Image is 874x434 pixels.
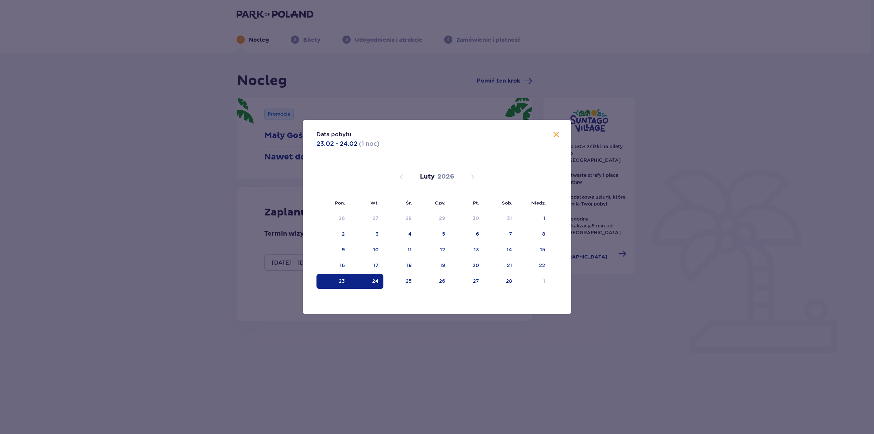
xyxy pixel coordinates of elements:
[450,242,484,257] td: 13
[316,211,350,226] td: 26
[350,227,383,242] td: 3
[440,262,445,269] div: 19
[517,258,550,273] td: 22
[406,200,412,206] small: Śr.
[552,131,560,139] button: Zamknij
[350,274,383,289] td: Data zaznaczona. wtorek, 24 lutego 2026
[342,246,345,253] div: 9
[440,246,445,253] div: 12
[473,262,479,269] div: 20
[383,274,417,289] td: 25
[373,246,379,253] div: 10
[437,173,454,181] p: 2026
[417,242,450,257] td: 12
[407,262,412,269] div: 18
[417,227,450,242] td: 5
[517,227,550,242] td: 8
[468,173,477,181] button: Następny miesiąc
[517,242,550,257] td: 15
[408,246,412,253] div: 11
[484,274,517,289] td: 28
[506,278,512,284] div: 28
[417,258,450,273] td: 19
[484,258,517,273] td: 21
[517,274,550,289] td: 1
[450,211,484,226] td: 30
[417,274,450,289] td: 26
[383,242,417,257] td: 11
[372,215,379,222] div: 27
[417,211,450,226] td: 29
[439,278,445,284] div: 26
[507,215,512,222] div: 31
[340,262,345,269] div: 16
[406,215,412,222] div: 28
[376,230,379,237] div: 3
[502,200,512,206] small: Sob.
[316,274,350,289] td: Data zaznaczona. poniedziałek, 23 lutego 2026
[484,227,517,242] td: 7
[397,173,406,181] button: Poprzedni miesiąc
[316,242,350,257] td: 9
[439,215,445,222] div: 29
[531,200,546,206] small: Niedz.
[316,258,350,273] td: 16
[442,230,445,237] div: 5
[450,274,484,289] td: 27
[350,258,383,273] td: 17
[339,278,345,284] div: 23
[408,230,412,237] div: 4
[383,211,417,226] td: 28
[484,211,517,226] td: 31
[342,230,345,237] div: 2
[473,200,479,206] small: Pt.
[406,278,412,284] div: 25
[473,278,479,284] div: 27
[383,258,417,273] td: 18
[370,200,379,206] small: Wt.
[359,140,380,148] p: ( 1 noc )
[450,227,484,242] td: 6
[383,227,417,242] td: 4
[350,211,383,226] td: 27
[542,230,545,237] div: 8
[435,200,446,206] small: Czw.
[373,262,379,269] div: 17
[473,215,479,222] div: 30
[509,230,512,237] div: 7
[316,140,357,148] p: 23.02 - 24.02
[484,242,517,257] td: 14
[539,262,545,269] div: 22
[316,131,351,138] p: Data pobytu
[540,246,545,253] div: 15
[507,262,512,269] div: 21
[335,200,345,206] small: Pon.
[474,246,479,253] div: 13
[543,215,545,222] div: 1
[517,211,550,226] td: 1
[543,278,545,284] div: 1
[450,258,484,273] td: 20
[372,278,379,284] div: 24
[316,227,350,242] td: 2
[507,246,512,253] div: 14
[420,173,435,181] p: Luty
[339,215,345,222] div: 26
[350,242,383,257] td: 10
[476,230,479,237] div: 6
